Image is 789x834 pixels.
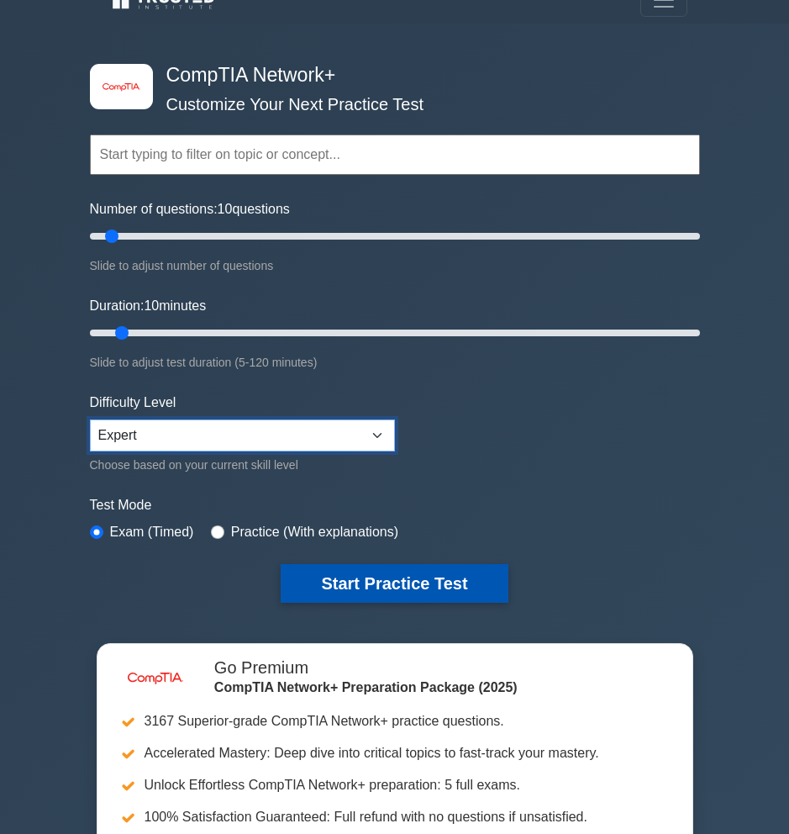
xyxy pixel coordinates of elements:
label: Difficulty Level [90,393,176,413]
input: Start typing to filter on topic or concept... [90,135,700,175]
label: Number of questions: questions [90,199,290,219]
h4: CompTIA Network+ [160,64,618,87]
div: Slide to adjust number of questions [90,256,700,276]
label: Duration: minutes [90,296,207,316]
label: Exam (Timed) [110,522,194,542]
div: Choose based on your current skill level [90,455,395,475]
span: 10 [218,202,233,216]
label: Test Mode [90,495,700,515]
label: Practice (With explanations) [231,522,398,542]
span: 10 [144,298,159,313]
div: Slide to adjust test duration (5-120 minutes) [90,352,700,372]
button: Start Practice Test [281,564,508,603]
